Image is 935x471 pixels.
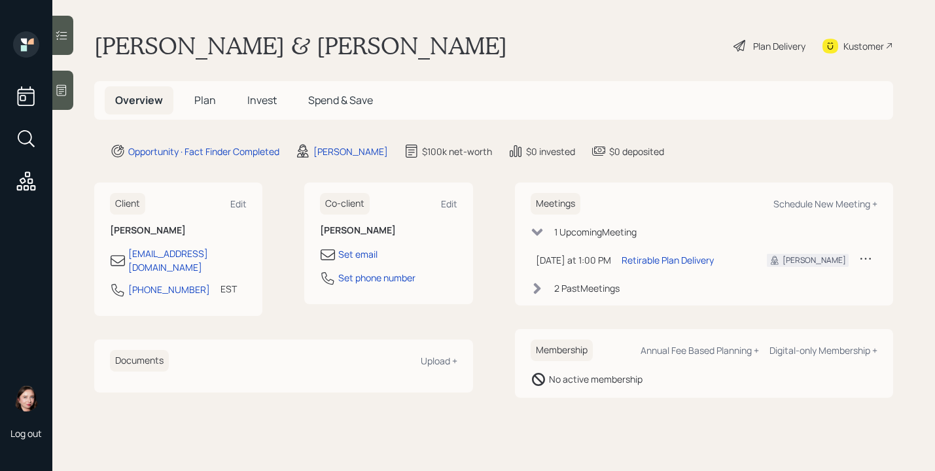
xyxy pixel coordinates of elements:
h6: Client [110,193,145,215]
h6: [PERSON_NAME] [110,225,247,236]
div: $0 deposited [609,145,664,158]
div: [PHONE_NUMBER] [128,283,210,296]
h6: Meetings [531,193,580,215]
h6: Co-client [320,193,370,215]
div: No active membership [549,372,643,386]
div: Plan Delivery [753,39,805,53]
div: [DATE] at 1:00 PM [536,253,611,267]
span: Invest [247,93,277,107]
h6: Membership [531,340,593,361]
div: Opportunity · Fact Finder Completed [128,145,279,158]
div: Schedule New Meeting + [773,198,877,210]
div: Edit [230,198,247,210]
div: [PERSON_NAME] [783,254,846,266]
div: $100k net-worth [422,145,492,158]
div: Retirable Plan Delivery [622,253,714,267]
div: Digital-only Membership + [769,344,877,357]
div: [EMAIL_ADDRESS][DOMAIN_NAME] [128,247,247,274]
div: EST [221,282,237,296]
h1: [PERSON_NAME] & [PERSON_NAME] [94,31,507,60]
span: Plan [194,93,216,107]
div: Log out [10,427,42,440]
div: 1 Upcoming Meeting [554,225,637,239]
div: Annual Fee Based Planning + [641,344,759,357]
h6: Documents [110,350,169,372]
div: Upload + [421,355,457,367]
div: Edit [441,198,457,210]
div: Set phone number [338,271,415,285]
span: Overview [115,93,163,107]
div: Kustomer [843,39,884,53]
div: Set email [338,247,378,261]
div: [PERSON_NAME] [313,145,388,158]
div: $0 invested [526,145,575,158]
h6: [PERSON_NAME] [320,225,457,236]
div: 2 Past Meeting s [554,281,620,295]
span: Spend & Save [308,93,373,107]
img: aleksandra-headshot.png [13,385,39,411]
